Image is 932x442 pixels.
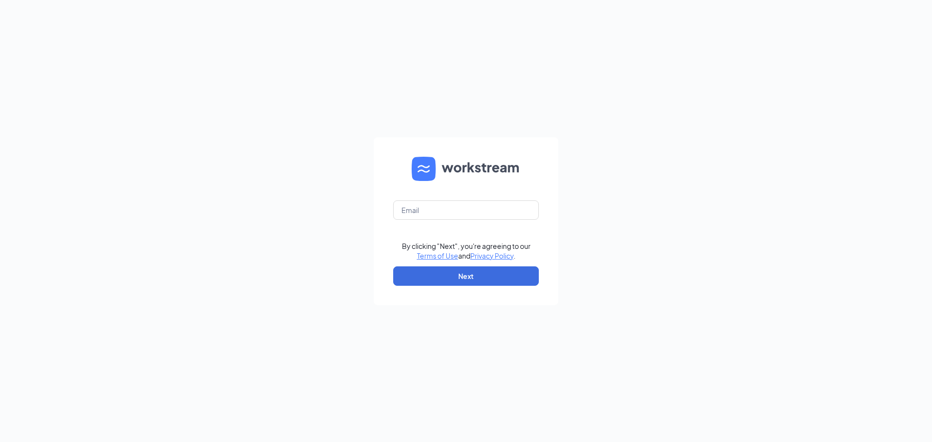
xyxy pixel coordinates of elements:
div: By clicking "Next", you're agreeing to our and . [402,241,531,261]
a: Terms of Use [417,251,458,260]
img: WS logo and Workstream text [412,157,520,181]
button: Next [393,266,539,286]
input: Email [393,200,539,220]
a: Privacy Policy [470,251,514,260]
